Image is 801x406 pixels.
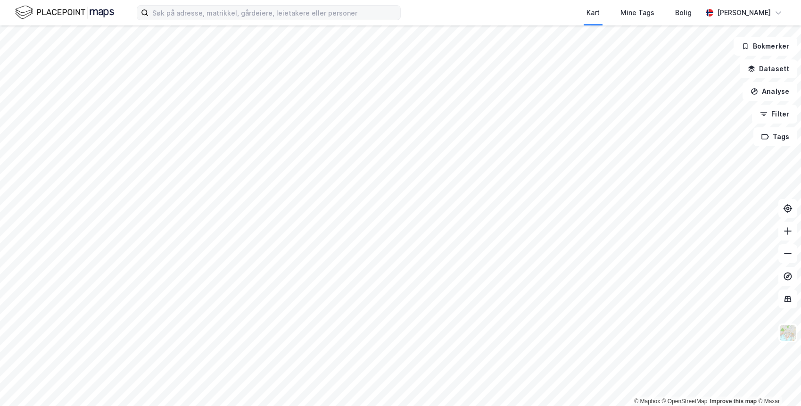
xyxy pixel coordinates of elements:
div: [PERSON_NAME] [717,7,771,18]
img: logo.f888ab2527a4732fd821a326f86c7f29.svg [15,4,114,21]
input: Søk på adresse, matrikkel, gårdeiere, leietakere eller personer [149,6,400,20]
div: Kart [586,7,600,18]
button: Filter [752,105,797,124]
a: OpenStreetMap [662,398,708,405]
a: Maxar [758,398,780,405]
div: Bolig [675,7,692,18]
div: Mine Tags [620,7,654,18]
img: Z [779,324,797,342]
button: Bokmerker [734,37,797,56]
button: Tags [753,127,797,146]
button: Analyse [743,82,797,101]
a: Improve this map [710,398,757,405]
a: Mapbox [634,398,660,405]
button: Datasett [740,59,797,78]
